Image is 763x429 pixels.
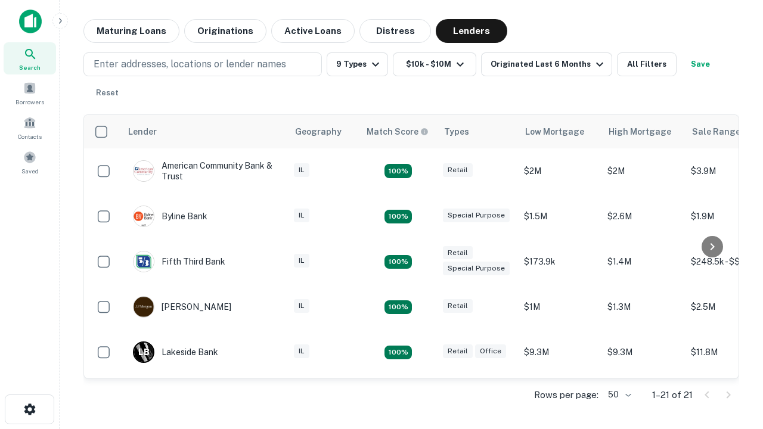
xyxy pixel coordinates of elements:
img: capitalize-icon.png [19,10,42,33]
a: Search [4,42,56,74]
button: Distress [359,19,431,43]
div: Retail [443,344,473,358]
div: Types [444,125,469,139]
div: Retail [443,246,473,260]
div: Matching Properties: 2, hasApolloMatch: undefined [384,164,412,178]
th: Geography [288,115,359,148]
div: Originated Last 6 Months [491,57,607,71]
div: Retail [443,163,473,177]
td: $1.5M [518,375,601,420]
th: Types [437,115,518,148]
div: IL [294,163,309,177]
td: $2.6M [601,194,685,239]
button: All Filters [617,52,677,76]
div: Matching Properties: 3, hasApolloMatch: undefined [384,210,412,224]
img: picture [134,206,154,226]
div: Matching Properties: 2, hasApolloMatch: undefined [384,300,412,315]
button: Maturing Loans [83,19,179,43]
div: Low Mortgage [525,125,584,139]
th: Capitalize uses an advanced AI algorithm to match your search with the best lender. The match sco... [359,115,437,148]
div: IL [294,254,309,268]
p: L B [138,346,149,359]
div: Special Purpose [443,262,510,275]
div: IL [294,299,309,313]
button: Enter addresses, locations or lender names [83,52,322,76]
button: Save your search to get updates of matches that match your search criteria. [681,52,719,76]
td: $1M [518,284,601,329]
button: Originations [184,19,266,43]
div: Byline Bank [133,206,207,227]
button: 9 Types [327,52,388,76]
td: $5.4M [601,375,685,420]
img: picture [134,297,154,317]
img: picture [134,161,154,181]
button: Lenders [436,19,507,43]
a: Contacts [4,111,56,144]
div: 50 [603,386,633,403]
button: $10k - $10M [393,52,476,76]
th: Lender [121,115,288,148]
img: picture [134,251,154,272]
p: Enter addresses, locations or lender names [94,57,286,71]
div: IL [294,344,309,358]
td: $173.9k [518,239,601,284]
th: High Mortgage [601,115,685,148]
div: IL [294,209,309,222]
div: Geography [295,125,342,139]
span: Search [19,63,41,72]
div: Special Purpose [443,209,510,222]
div: Fifth Third Bank [133,251,225,272]
div: Capitalize uses an advanced AI algorithm to match your search with the best lender. The match sco... [367,125,429,138]
button: Active Loans [271,19,355,43]
button: Originated Last 6 Months [481,52,612,76]
td: $1.3M [601,284,685,329]
span: Saved [21,166,39,176]
span: Borrowers [15,97,44,107]
p: 1–21 of 21 [652,388,693,402]
div: [PERSON_NAME] [133,296,231,318]
a: Borrowers [4,77,56,109]
div: Retail [443,299,473,313]
td: $9.3M [601,329,685,375]
div: Matching Properties: 2, hasApolloMatch: undefined [384,255,412,269]
div: American Community Bank & Trust [133,160,276,182]
div: Sale Range [692,125,740,139]
td: $1.4M [601,239,685,284]
h6: Match Score [367,125,426,138]
div: Matching Properties: 3, hasApolloMatch: undefined [384,346,412,360]
button: Reset [88,81,126,105]
td: $2M [518,148,601,194]
span: Contacts [18,132,42,141]
p: Rows per page: [534,388,598,402]
td: $9.3M [518,329,601,375]
td: $2M [601,148,685,194]
div: Office [475,344,506,358]
div: Lakeside Bank [133,341,218,363]
th: Low Mortgage [518,115,601,148]
div: Lender [128,125,157,139]
div: High Mortgage [609,125,671,139]
iframe: Chat Widget [703,296,763,353]
a: Saved [4,146,56,178]
td: $1.5M [518,194,601,239]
